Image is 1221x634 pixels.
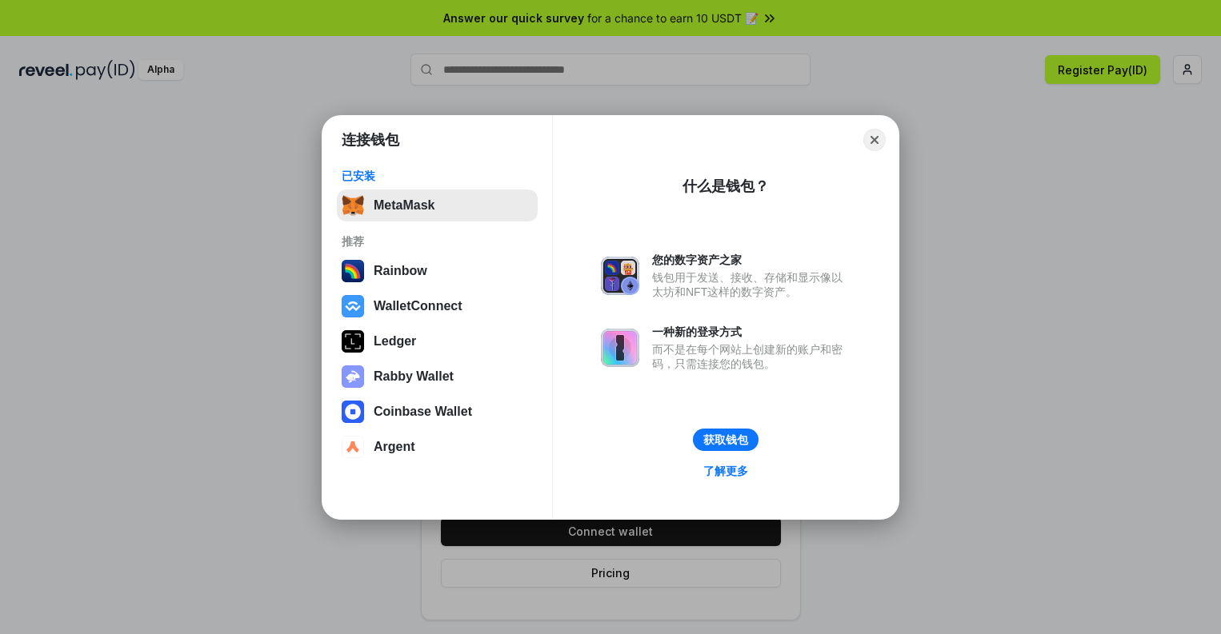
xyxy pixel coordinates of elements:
button: Coinbase Wallet [337,396,538,428]
button: 获取钱包 [693,429,759,451]
div: 获取钱包 [703,433,748,447]
div: Ledger [374,334,416,349]
button: Ledger [337,325,538,357]
img: svg+xml,%3Csvg%20width%3D%2228%22%20height%3D%2228%22%20viewBox%3D%220%200%2028%2028%22%20fill%3D... [342,401,364,423]
div: 推荐 [342,234,533,249]
img: svg+xml,%3Csvg%20width%3D%2228%22%20height%3D%2228%22%20viewBox%3D%220%200%2028%2028%22%20fill%3D... [342,295,364,317]
img: svg+xml,%3Csvg%20xmlns%3D%22http%3A%2F%2Fwww.w3.org%2F2000%2Fsvg%22%20fill%3D%22none%22%20viewBox... [342,365,364,388]
button: MetaMask [337,189,538,221]
button: Rabby Wallet [337,361,538,393]
img: svg+xml,%3Csvg%20xmlns%3D%22http%3A%2F%2Fwww.w3.org%2F2000%2Fsvg%22%20fill%3D%22none%22%20viewBox... [601,329,639,367]
div: 一种新的登录方式 [652,325,851,339]
img: svg+xml,%3Csvg%20xmlns%3D%22http%3A%2F%2Fwww.w3.org%2F2000%2Fsvg%22%20width%3D%2228%22%20height%3... [342,330,364,353]
div: 什么是钱包？ [683,177,769,196]
div: Argent [374,440,415,454]
img: svg+xml,%3Csvg%20width%3D%2228%22%20height%3D%2228%22%20viewBox%3D%220%200%2028%2028%22%20fill%3D... [342,436,364,458]
div: 已安装 [342,169,533,183]
button: Rainbow [337,255,538,287]
img: svg+xml,%3Csvg%20width%3D%22120%22%20height%3D%22120%22%20viewBox%3D%220%200%20120%20120%22%20fil... [342,260,364,282]
div: 钱包用于发送、接收、存储和显示像以太坊和NFT这样的数字资产。 [652,270,851,299]
div: 了解更多 [703,464,748,478]
div: Coinbase Wallet [374,405,472,419]
img: svg+xml,%3Csvg%20fill%3D%22none%22%20height%3D%2233%22%20viewBox%3D%220%200%2035%2033%22%20width%... [342,194,364,217]
button: Argent [337,431,538,463]
h1: 连接钱包 [342,130,399,150]
div: Rabby Wallet [374,369,454,384]
div: 您的数字资产之家 [652,253,851,267]
div: Rainbow [374,264,427,278]
div: 而不是在每个网站上创建新的账户和密码，只需连接您的钱包。 [652,342,851,371]
button: WalletConnect [337,290,538,322]
button: Close [863,129,886,151]
div: WalletConnect [374,299,462,313]
a: 了解更多 [694,461,758,481]
img: svg+xml,%3Csvg%20xmlns%3D%22http%3A%2F%2Fwww.w3.org%2F2000%2Fsvg%22%20fill%3D%22none%22%20viewBox... [601,257,639,295]
div: MetaMask [374,198,434,213]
